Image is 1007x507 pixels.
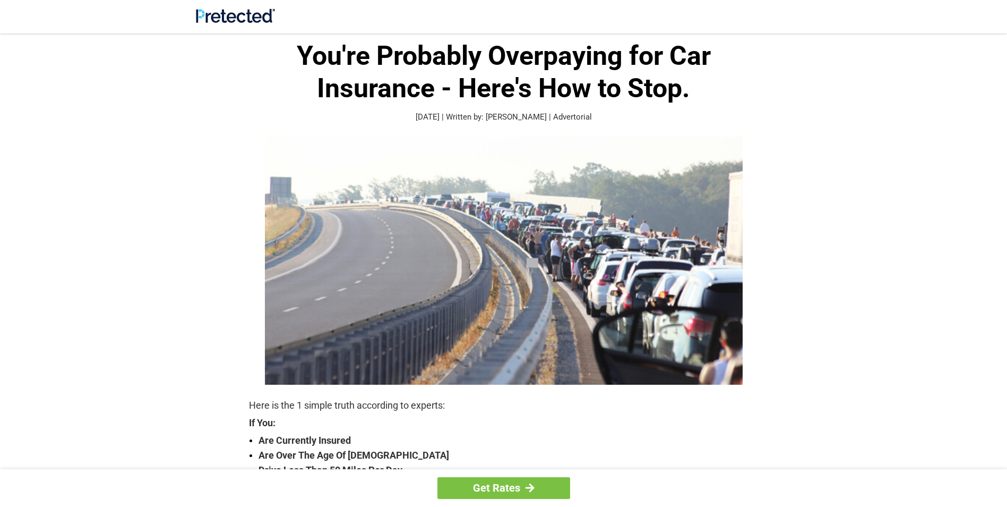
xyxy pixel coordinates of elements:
img: Site Logo [196,9,275,23]
a: Get Rates [437,477,570,499]
strong: If You: [249,418,759,428]
h1: You're Probably Overpaying for Car Insurance - Here's How to Stop. [249,40,759,105]
p: [DATE] | Written by: [PERSON_NAME] | Advertorial [249,111,759,123]
strong: Are Over The Age Of [DEMOGRAPHIC_DATA] [259,448,759,463]
strong: Are Currently Insured [259,433,759,448]
p: Here is the 1 simple truth according to experts: [249,398,759,413]
a: Site Logo [196,15,275,25]
strong: Drive Less Than 50 Miles Per Day [259,463,759,478]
